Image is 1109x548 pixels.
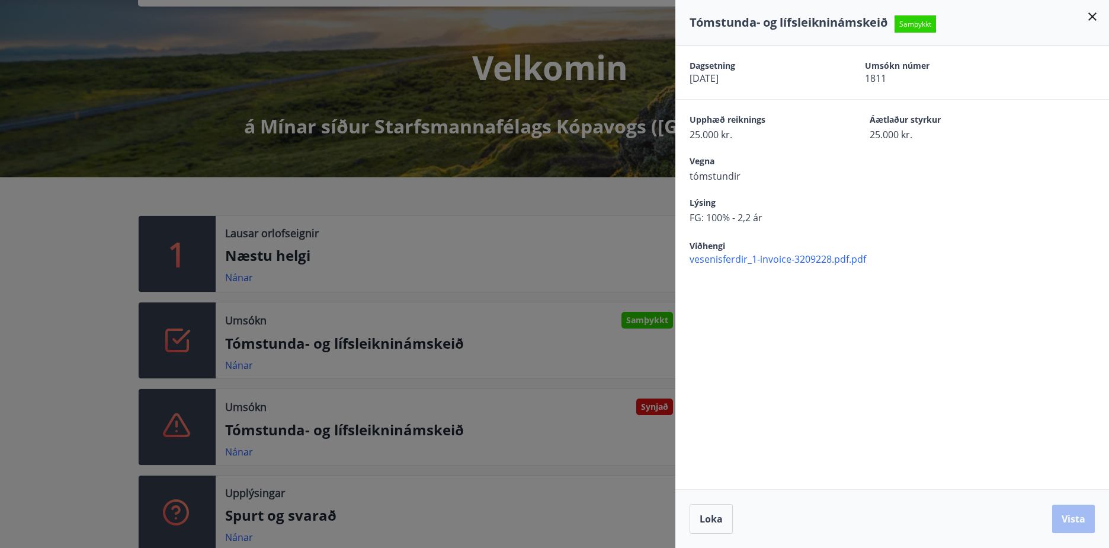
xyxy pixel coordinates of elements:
[690,114,828,128] span: Upphæð reiknings
[870,114,1008,128] span: Áætlaður styrkur
[690,170,828,183] span: tómstundir
[690,197,828,211] span: Lýsing
[865,72,999,85] span: 1811
[690,240,725,251] span: Viðhengi
[700,512,723,525] span: Loka
[690,504,733,534] button: Loka
[865,60,999,72] span: Umsókn númer
[690,253,1109,266] span: vesenisferdir_1-invoice-3209228.pdf.pdf
[690,14,887,30] span: Tómstunda- og lífsleikninámskeið
[895,15,936,33] span: Samþykkt
[690,60,823,72] span: Dagsetning
[870,128,1008,141] span: 25.000 kr.
[690,211,828,224] span: FG: 100% - 2,2 ár
[690,72,823,85] span: [DATE]
[690,155,828,170] span: Vegna
[690,128,828,141] span: 25.000 kr.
